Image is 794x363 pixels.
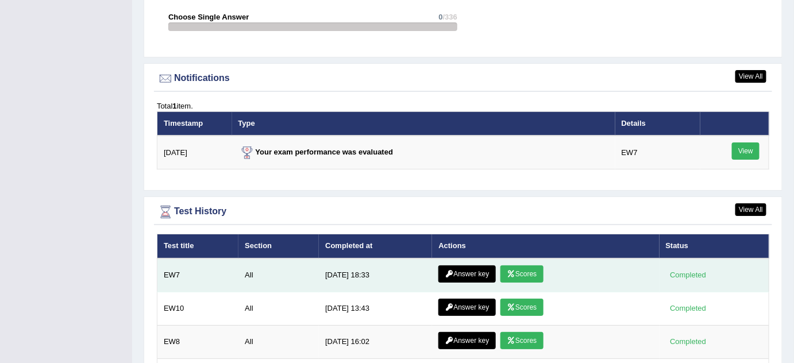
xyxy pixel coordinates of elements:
[438,332,495,349] a: Answer key
[168,13,249,21] strong: Choose Single Answer
[157,111,232,136] th: Timestamp
[157,101,769,111] div: Total item.
[238,292,319,325] td: All
[615,111,700,136] th: Details
[438,299,495,316] a: Answer key
[238,325,319,358] td: All
[157,325,239,358] td: EW8
[666,269,711,281] div: Completed
[157,203,769,221] div: Test History
[157,258,239,292] td: EW7
[735,203,766,216] a: View All
[319,325,432,358] td: [DATE] 16:02
[319,234,432,258] th: Completed at
[735,70,766,83] a: View All
[319,258,432,292] td: [DATE] 18:33
[157,234,239,258] th: Test title
[660,234,769,258] th: Status
[432,234,659,258] th: Actions
[238,234,319,258] th: Section
[157,136,232,169] td: [DATE]
[438,13,442,21] span: 0
[732,142,760,160] a: View
[157,292,239,325] td: EW10
[500,332,543,349] a: Scores
[666,336,711,348] div: Completed
[443,13,457,21] span: /336
[500,299,543,316] a: Scores
[438,265,495,283] a: Answer key
[172,102,176,110] b: 1
[157,70,769,87] div: Notifications
[238,258,319,292] td: All
[238,148,394,156] strong: Your exam performance was evaluated
[666,303,711,315] div: Completed
[615,136,700,169] td: EW7
[232,111,615,136] th: Type
[500,265,543,283] a: Scores
[319,292,432,325] td: [DATE] 13:43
